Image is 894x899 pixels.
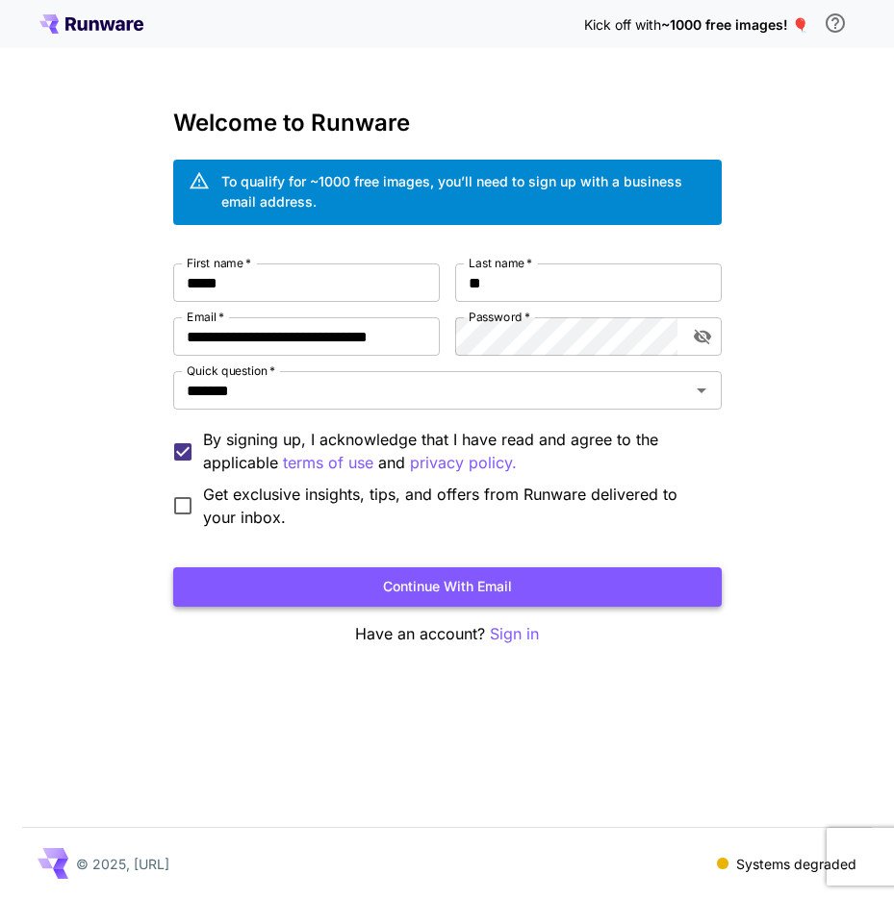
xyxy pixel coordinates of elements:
button: By signing up, I acknowledge that I have read and agree to the applicable terms of use and [410,451,517,475]
span: ~1000 free images! 🎈 [661,16,808,33]
span: Kick off with [584,16,661,33]
p: Systems degraded [736,854,856,874]
p: © 2025, [URL] [76,854,169,874]
button: By signing up, I acknowledge that I have read and agree to the applicable and privacy policy. [283,451,373,475]
p: By signing up, I acknowledge that I have read and agree to the applicable and [203,428,706,475]
button: In order to qualify for free credit, you need to sign up with a business email address and click ... [816,4,855,42]
h3: Welcome to Runware [173,110,722,137]
button: toggle password visibility [685,319,720,354]
p: Have an account? [173,622,722,646]
button: Sign in [490,622,539,646]
p: privacy policy. [410,451,517,475]
label: Email [187,309,224,325]
button: Open [688,377,715,404]
span: Get exclusive insights, tips, and offers from Runware delivered to your inbox. [203,483,706,529]
label: Last name [469,255,532,271]
label: Password [469,309,530,325]
label: First name [187,255,251,271]
button: Continue with email [173,567,722,607]
p: terms of use [283,451,373,475]
div: To qualify for ~1000 free images, you’ll need to sign up with a business email address. [221,171,706,212]
label: Quick question [187,362,275,379]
